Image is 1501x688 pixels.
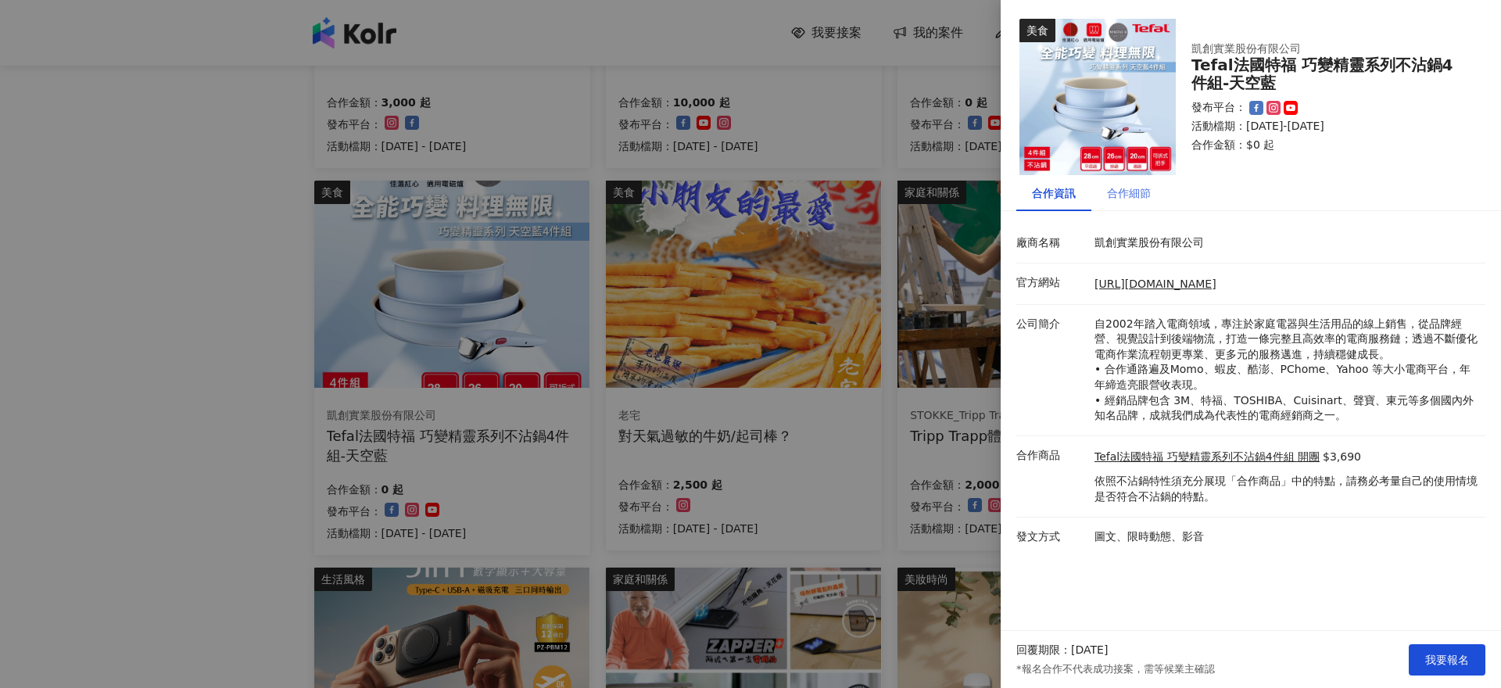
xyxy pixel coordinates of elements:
p: *報名合作不代表成功接案，需等候業主確認 [1016,662,1215,676]
div: 凱創實業股份有限公司 [1191,41,1442,57]
p: 發文方式 [1016,529,1087,545]
p: 自2002年踏入電商領域，專注於家庭電器與生活用品的線上銷售，從品牌經營、視覺設計到後端物流，打造一條完整且高效率的電商服務鏈；透過不斷優化電商作業流程朝更專業、更多元的服務邁進，持續穩健成長。... [1094,317,1478,424]
div: 合作資訊 [1032,185,1076,202]
p: 廠商名稱 [1016,235,1087,251]
span: 我要報名 [1425,654,1469,666]
p: 官方網站 [1016,275,1087,291]
p: 活動檔期：[DATE]-[DATE] [1191,119,1467,134]
p: 公司簡介 [1016,317,1087,332]
p: 合作金額： $0 起 [1191,138,1467,153]
p: 合作商品 [1016,448,1087,464]
a: [URL][DOMAIN_NAME] [1094,278,1216,290]
a: Tefal法國特福 巧變精靈系列不沾鍋4件組 開團 [1094,450,1320,465]
div: Tefal法國特福 巧變精靈系列不沾鍋4件組-天空藍 [1191,56,1467,92]
div: 合作細節 [1107,185,1151,202]
p: 發布平台： [1191,100,1246,116]
p: 圖文、限時動態、影音 [1094,529,1478,545]
p: 凱創實業股份有限公司 [1094,235,1478,251]
p: $3,690 [1323,450,1361,465]
img: Tefal法國特福 巧變精靈系列不沾鍋4件組 開團 [1019,19,1176,175]
div: 美食 [1019,19,1055,42]
p: 依照不沾鍋特性須充分展現「合作商品」中的特點，請務必考量自己的使用情境是否符合不沾鍋的特點。 [1094,474,1478,504]
button: 我要報名 [1409,644,1485,675]
p: 回覆期限：[DATE] [1016,643,1108,658]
